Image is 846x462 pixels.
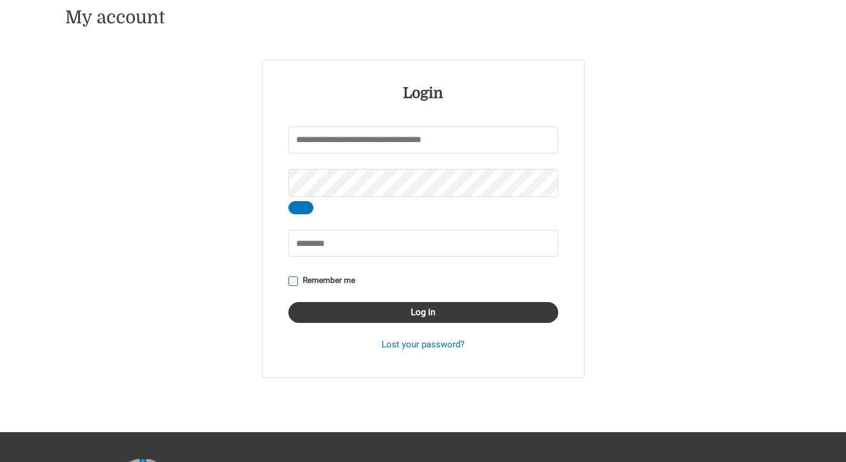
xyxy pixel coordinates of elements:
button: Show password [288,201,313,214]
h2: Login [287,84,560,103]
h1: My account [65,7,782,28]
button: Log in [288,302,558,323]
input: Remember me [288,276,298,286]
span: Remember me [303,275,355,285]
a: Lost your password? [382,339,464,350]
